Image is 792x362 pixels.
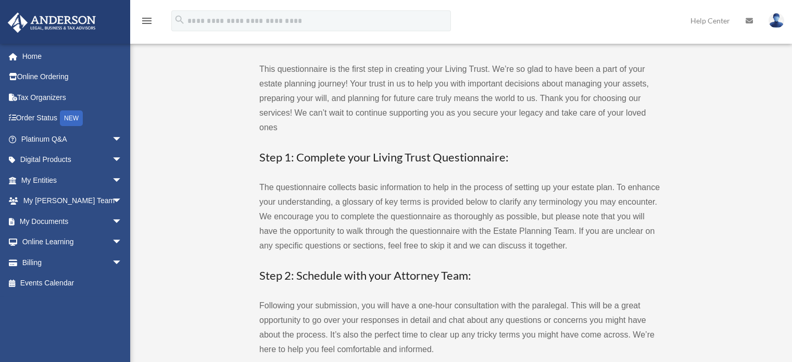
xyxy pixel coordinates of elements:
[7,87,138,108] a: Tax Organizers
[141,18,153,27] a: menu
[60,110,83,126] div: NEW
[112,129,133,150] span: arrow_drop_down
[7,108,138,129] a: Order StatusNEW
[7,252,138,273] a: Billingarrow_drop_down
[769,13,784,28] img: User Pic
[112,211,133,232] span: arrow_drop_down
[5,13,99,33] img: Anderson Advisors Platinum Portal
[112,191,133,212] span: arrow_drop_down
[112,232,133,253] span: arrow_drop_down
[7,129,138,149] a: Platinum Q&Aarrow_drop_down
[7,191,138,211] a: My [PERSON_NAME] Teamarrow_drop_down
[112,149,133,171] span: arrow_drop_down
[7,149,138,170] a: Digital Productsarrow_drop_down
[112,252,133,273] span: arrow_drop_down
[7,170,138,191] a: My Entitiesarrow_drop_down
[174,14,185,26] i: search
[259,298,660,357] p: Following your submission, you will have a one-hour consultation with the paralegal. This will be...
[7,273,138,294] a: Events Calendar
[7,46,138,67] a: Home
[259,62,660,135] p: This questionnaire is the first step in creating your Living Trust. We’re so glad to have been a ...
[7,211,138,232] a: My Documentsarrow_drop_down
[7,67,138,88] a: Online Ordering
[112,170,133,191] span: arrow_drop_down
[141,15,153,27] i: menu
[7,232,138,253] a: Online Learningarrow_drop_down
[259,149,660,166] h3: Step 1: Complete your Living Trust Questionnaire:
[259,268,660,284] h3: Step 2: Schedule with your Attorney Team:
[259,180,660,253] p: The questionnaire collects basic information to help in the process of setting up your estate pla...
